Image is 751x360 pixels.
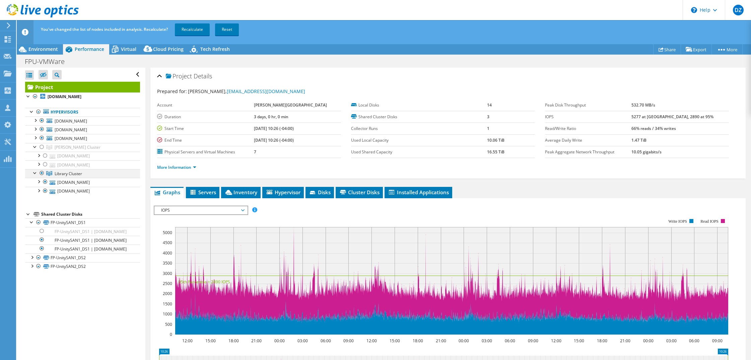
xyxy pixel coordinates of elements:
text: 03:00 [297,338,308,344]
span: You've changed the list of nodes included in analysis. Recalculate? [41,26,168,32]
label: IOPS [545,114,631,120]
b: 5277 at [GEOGRAPHIC_DATA], 2890 at 95% [631,114,713,120]
span: DZ [733,5,744,15]
a: More Information [157,164,196,170]
a: More [711,44,743,55]
label: Collector Runs [351,125,487,132]
text: Read IOPS [700,219,719,224]
span: [DOMAIN_NAME] [55,118,87,124]
text: 06:00 [504,338,515,344]
b: 3 days, 0 hr, 0 min [254,114,288,120]
span: [DOMAIN_NAME] [55,136,87,141]
b: 16.55 TiB [487,149,504,155]
text: 4500 [163,240,172,245]
b: [DOMAIN_NAME] [48,94,81,99]
a: FP-UnitySAN1_DS1 | [DOMAIN_NAME] [25,227,140,236]
label: Prepared for: [157,88,187,94]
text: 5000 [163,230,172,235]
a: [DOMAIN_NAME] [25,125,140,134]
label: Peak Aggregate Network Throughput [545,149,631,155]
a: [DOMAIN_NAME] [25,152,140,160]
b: [DATE] 10:26 (-04:00) [254,126,294,131]
span: Graphs [154,189,180,196]
b: [DATE] 10:26 (-04:00) [254,137,294,143]
label: Account [157,102,254,109]
a: [DOMAIN_NAME] [25,160,140,169]
label: Used Local Capacity [351,137,487,144]
a: FP-UnitySAN2_DS2 [25,262,140,271]
text: 2500 [163,281,172,286]
b: 14 [487,102,492,108]
text: 12:00 [551,338,561,344]
span: Performance [75,46,104,52]
text: 06:00 [320,338,331,344]
label: Local Disks [351,102,487,109]
span: Virtual [121,46,136,52]
svg: \n [691,7,697,13]
a: [DOMAIN_NAME] [25,134,140,143]
a: [DOMAIN_NAME] [25,92,140,101]
label: Shared Cluster Disks [351,114,487,120]
text: 18:00 [228,338,238,344]
b: 10.05 gigabits/s [631,149,662,155]
text: 21:00 [620,338,630,344]
a: Hypervisors [25,108,140,117]
span: IOPS [158,206,244,214]
a: Project [25,82,140,92]
label: Used Shared Capacity [351,149,487,155]
text: 12:00 [366,338,377,344]
a: Export [681,44,712,55]
a: FP-UnitySAN1_DS1 | [DOMAIN_NAME] [25,244,140,253]
span: Disks [309,189,331,196]
text: 03:00 [666,338,676,344]
a: Share [653,44,681,55]
text: 3000 [163,271,172,276]
b: 532.70 MB/s [631,102,655,108]
span: Cluster Disks [339,189,380,196]
text: 0 [170,332,172,337]
text: 09:00 [712,338,722,344]
a: Library Cluster [25,169,140,178]
span: Installed Applications [388,189,449,196]
label: End Time [157,137,254,144]
label: Duration [157,114,254,120]
a: [EMAIL_ADDRESS][DOMAIN_NAME] [227,88,305,94]
label: Average Daily Write [545,137,631,144]
text: 95th Percentile = 2890 IOPS [179,279,230,285]
a: [DOMAIN_NAME] [25,178,140,187]
b: 10.06 TiB [487,137,504,143]
span: Project [166,73,192,80]
a: DiGregorio Cluster [25,143,140,152]
text: 2000 [163,291,172,296]
text: 15:00 [389,338,400,344]
text: 18:00 [412,338,423,344]
span: Library Cluster [55,171,82,176]
text: 12:00 [182,338,192,344]
text: 09:00 [528,338,538,344]
label: Read/Write Ratio [545,125,631,132]
span: Inventory [224,189,257,196]
text: 1500 [163,301,172,307]
b: 7 [254,149,256,155]
a: [DOMAIN_NAME] [25,187,140,196]
a: Recalculate [175,23,210,35]
label: Peak Disk Throughput [545,102,631,109]
text: Write IOPS [668,219,687,224]
span: Details [194,72,212,80]
text: 00:00 [643,338,653,344]
a: FP-UnitySAN1_DS2 [25,254,140,262]
span: [PERSON_NAME], [188,88,305,94]
span: Tech Refresh [200,46,230,52]
text: 00:00 [458,338,469,344]
span: [PERSON_NAME] Cluster [55,144,100,150]
text: 500 [165,321,172,327]
span: Cloud Pricing [153,46,184,52]
h1: FPU-VMWare [22,58,75,65]
text: 03:00 [481,338,492,344]
text: 06:00 [689,338,699,344]
text: 18:00 [597,338,607,344]
span: Hypervisor [266,189,300,196]
text: 15:00 [205,338,215,344]
span: Servers [189,189,216,196]
text: 4000 [163,250,172,256]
